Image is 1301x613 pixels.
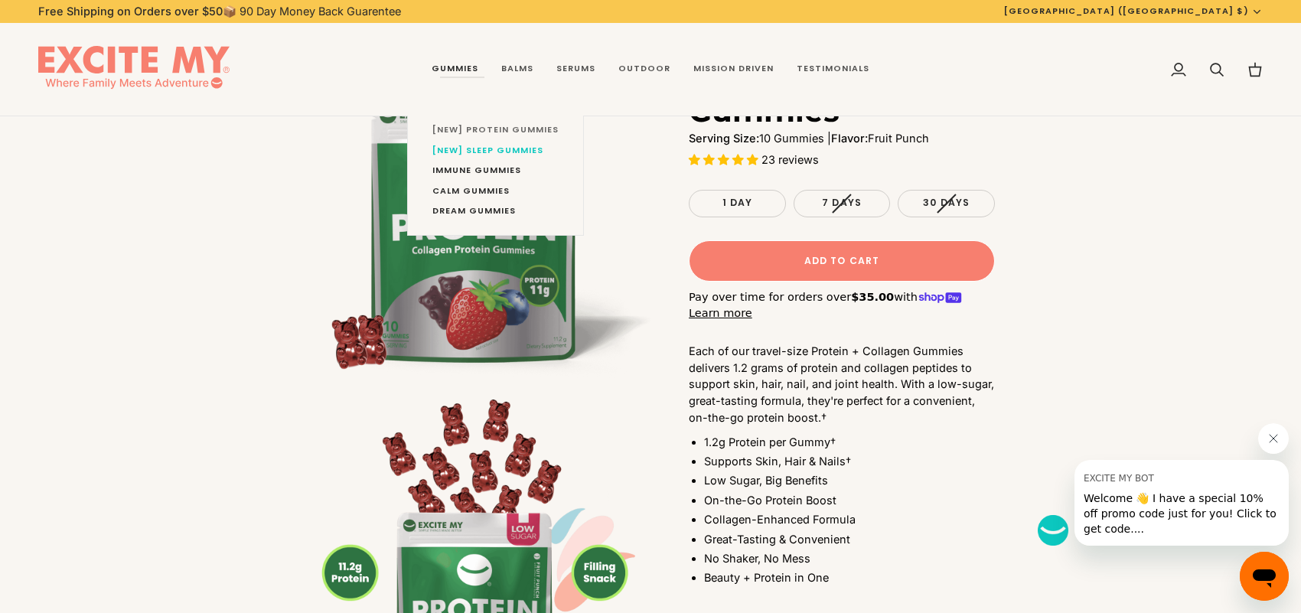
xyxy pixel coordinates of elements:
span: Add to Cart [804,254,879,268]
a: [NEW] Protein Gummies [432,120,559,140]
strong: Serving Size: [689,132,759,145]
iframe: Message from EXCITE MY BOT [1074,460,1289,546]
iframe: Close message from EXCITE MY BOT [1258,423,1289,454]
span: 4.96 stars [689,153,761,166]
span: 1 Day [722,196,753,209]
li: Beauty + Protein in One [704,569,995,586]
span: IMMUNE Gummies [432,165,559,177]
li: Low Sugar, Big Benefits [704,472,995,489]
p: 10 Gummies | Fruit Punch [689,130,995,147]
span: Testimonials [797,63,869,75]
span: 23 reviews [761,153,819,166]
a: IMMUNE Gummies [432,161,559,181]
p: 📦 90 Day Money Back Guarentee [38,3,401,20]
a: [NEW] SLEEP Gummies [432,141,559,161]
a: Testimonials [785,23,881,116]
a: DREAM Gummies [432,201,559,221]
span: DREAM Gummies [432,205,559,217]
span: Balms [501,63,533,75]
span: 7 Days [822,196,862,209]
img: PROTEIN Gummies [306,55,650,399]
span: 30 Days [923,196,970,209]
li: Collagen-Enhanced Formula [704,511,995,528]
strong: Flavor: [831,132,868,145]
a: Balms [490,23,545,116]
li: 1.2g Protein per Gummy† [704,434,995,451]
div: Gummies [NEW] Protein Gummies [NEW] SLEEP Gummies IMMUNE Gummies CALM Gummies DREAM Gummies [420,23,490,116]
a: Mission Driven [682,23,785,116]
a: CALM Gummies [432,181,559,201]
li: No Shaker, No Mess [704,550,995,567]
iframe: no content [1038,515,1068,546]
span: [NEW] Protein Gummies [432,124,559,136]
span: Each of our travel-size Protein + Collagen Gummies delivers 1.2 grams of protein and collagen pep... [689,344,994,424]
img: EXCITE MY® [38,46,230,93]
span: Serums [556,63,595,75]
div: EXCITE MY BOT says "Welcome 👋 I have a special 10% off promo code just for you! Click to get code... [1038,423,1289,546]
a: Serums [545,23,607,116]
span: CALM Gummies [432,185,559,197]
span: Outdoor [618,63,670,75]
button: Add to Cart [689,240,995,282]
span: [NEW] SLEEP Gummies [432,145,559,157]
iframe: Button to launch messaging window [1240,552,1289,601]
span: Mission Driven [693,63,774,75]
button: [GEOGRAPHIC_DATA] ([GEOGRAPHIC_DATA] $) [993,5,1274,18]
a: Gummies [420,23,490,116]
li: Great-Tasting & Convenient [704,531,995,548]
li: Supports Skin, Hair & Nails† [704,453,995,470]
li: On-the-Go Protein Boost [704,492,995,509]
strong: Free Shipping on Orders over $50 [38,5,223,18]
a: Outdoor [607,23,682,116]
